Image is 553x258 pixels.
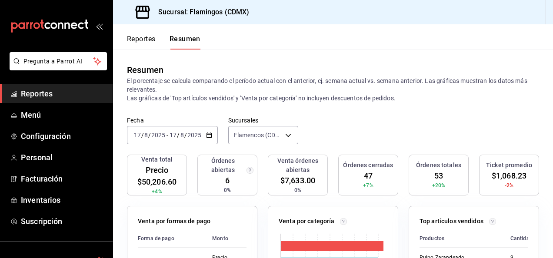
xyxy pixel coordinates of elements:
[169,132,177,139] input: --
[21,195,60,205] font: Inventarios
[234,131,282,139] span: Flamencos (CDMX)
[486,161,532,170] h3: Ticket promedio
[225,175,230,186] span: 6
[205,229,247,248] th: Monto
[21,89,53,98] font: Reportes
[492,170,526,182] span: $1,068.23
[503,229,540,248] th: Cantidad
[138,229,205,248] th: Forma de pago
[21,110,41,119] font: Menú
[127,76,539,103] p: El porcentaje se calcula comparando el período actual con el anterior, ej. semana actual vs. sema...
[420,217,483,226] p: Top artículos vendidos
[224,186,231,194] span: 0%
[432,182,446,189] span: +20%
[127,117,218,123] label: Fecha
[138,217,210,226] p: Venta por formas de pago
[187,132,202,139] input: ----
[228,117,298,123] label: Sucursales
[96,23,103,30] button: open_drawer_menu
[279,217,335,226] p: Venta por categoría
[505,182,513,189] span: -2%
[151,132,166,139] input: ----
[364,170,373,182] span: 47
[148,132,151,139] span: /
[434,170,443,182] span: 53
[167,132,168,139] span: -
[127,35,156,43] font: Reportes
[294,186,301,194] span: 0%
[6,63,107,72] a: Pregunta a Parrot AI
[363,182,373,189] span: +7%
[180,132,184,139] input: --
[21,153,53,162] font: Personal
[23,57,93,66] span: Pregunta a Parrot AI
[184,132,187,139] span: /
[420,229,503,248] th: Productos
[21,132,71,141] font: Configuración
[201,156,245,175] h3: Órdenes abiertas
[151,7,249,17] h3: Sucursal: Flamingos (CDMX)
[177,132,180,139] span: /
[152,188,162,195] span: +4%
[21,174,63,183] font: Facturación
[21,217,62,226] font: Suscripción
[416,161,461,170] h3: Órdenes totales
[127,35,200,50] div: Pestañas de navegación
[133,132,141,139] input: --
[343,161,393,170] h3: Órdenes cerradas
[127,63,163,76] div: Resumen
[144,132,148,139] input: --
[272,156,324,175] h3: Venta órdenes abiertas
[10,52,107,70] button: Pregunta a Parrot AI
[141,155,173,164] h3: Venta total
[131,164,183,188] span: Precio $50,206.60
[280,175,315,186] span: $7,633.00
[170,35,200,50] button: Resumen
[141,132,144,139] span: /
